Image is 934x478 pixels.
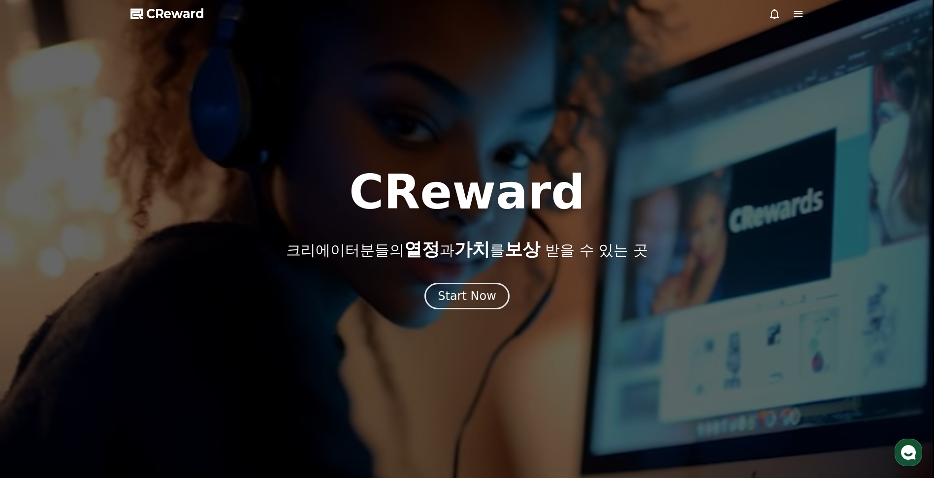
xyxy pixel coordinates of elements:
[90,327,102,335] span: 대화
[454,239,490,259] span: 가치
[438,288,496,304] div: Start Now
[65,312,127,336] a: 대화
[146,6,204,22] span: CReward
[3,312,65,336] a: 홈
[404,239,440,259] span: 열정
[286,239,647,259] p: 크리에이터분들의 과 를 받을 수 있는 곳
[31,327,37,334] span: 홈
[127,312,189,336] a: 설정
[424,293,510,302] a: Start Now
[349,169,585,216] h1: CReward
[505,239,540,259] span: 보상
[130,6,204,22] a: CReward
[152,327,164,334] span: 설정
[424,283,510,309] button: Start Now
